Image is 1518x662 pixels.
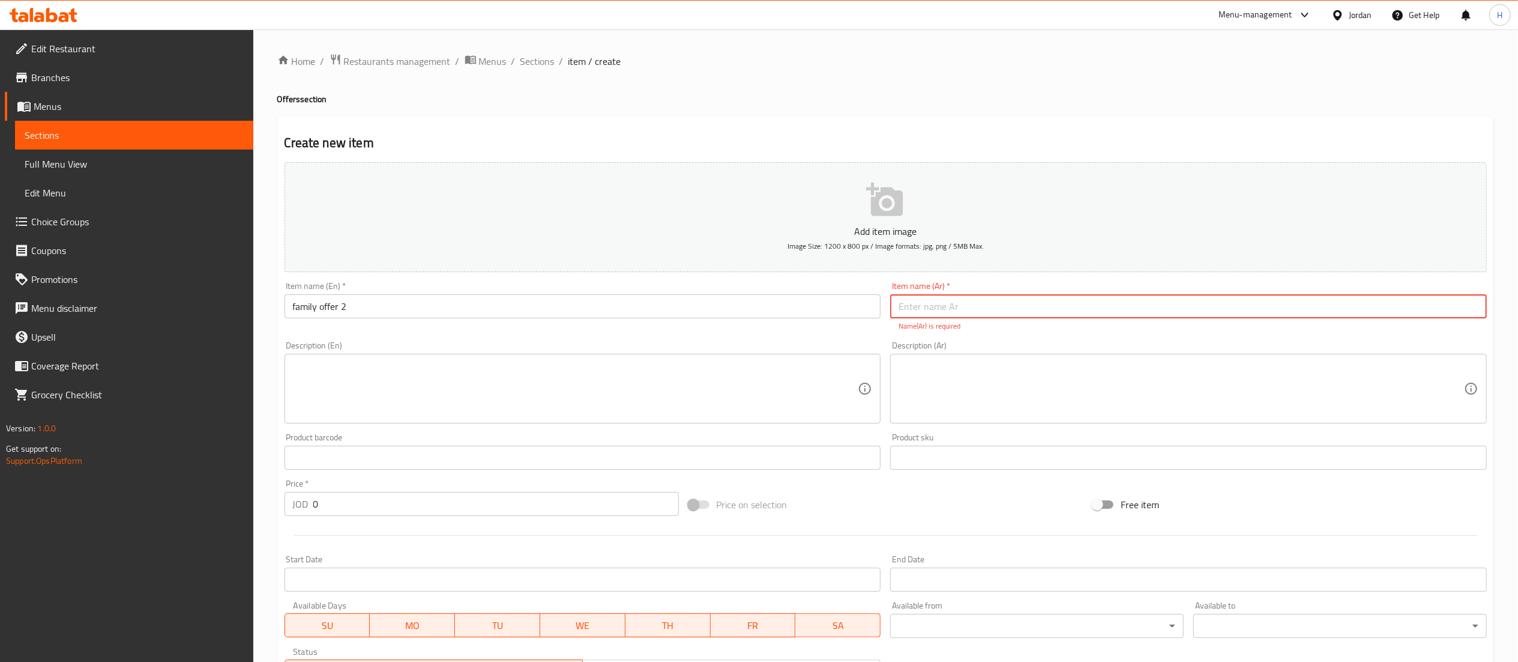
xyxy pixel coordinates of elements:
a: Promotions [5,265,253,294]
a: Coverage Report [5,351,253,380]
span: Menu disclaimer [31,301,244,315]
span: Coverage Report [31,359,244,373]
li: / [456,54,460,68]
button: SU [285,613,370,637]
div: ​ [890,614,1184,638]
span: Coupons [31,243,244,258]
a: Upsell [5,323,253,351]
div: Jordan [1349,8,1372,22]
span: Menus [479,54,507,68]
div: Menu-management [1218,8,1292,22]
span: Edit Menu [25,186,244,200]
button: TH [625,613,711,637]
a: Choice Groups [5,207,253,236]
span: item / create [568,54,621,68]
a: Home [277,54,316,68]
span: TU [460,617,535,634]
a: Restaurants management [330,53,451,69]
span: Sections [25,128,244,142]
button: MO [370,613,455,637]
span: Upsell [31,330,244,344]
span: Price on selection [717,497,788,512]
a: Sections [520,54,555,68]
span: SU [290,617,366,634]
span: Edit Restaurant [31,41,244,56]
span: SA [800,617,876,634]
a: Grocery Checklist [5,380,253,409]
nav: breadcrumb [277,53,1494,69]
p: JOD [293,497,309,511]
li: / [559,54,564,68]
a: Full Menu View [15,150,253,178]
span: Branches [31,70,244,85]
a: Menu disclaimer [5,294,253,323]
span: Get support on: [6,441,61,457]
p: Name(Ar) is required [899,321,1478,332]
span: WE [545,617,621,634]
a: Support.OpsPlatform [6,453,82,469]
input: Please enter product sku [890,446,1487,470]
button: TU [455,613,540,637]
span: Full Menu View [25,157,244,171]
p: Add item image [303,224,1468,238]
span: Grocery Checklist [31,387,244,402]
input: Enter name Ar [890,294,1487,318]
input: Please enter product barcode [285,446,881,470]
span: Choice Groups [31,214,244,229]
span: MO [375,617,450,634]
a: Coupons [5,236,253,265]
span: H [1497,8,1502,22]
span: 1.0.0 [37,421,56,436]
span: FR [715,617,791,634]
button: WE [540,613,625,637]
h4: Offers section [277,93,1494,105]
a: Menus [465,53,507,69]
a: Edit Menu [15,178,253,207]
a: Branches [5,63,253,92]
span: Promotions [31,272,244,287]
span: Free item [1121,497,1159,512]
span: Version: [6,421,35,436]
button: SA [795,613,881,637]
span: Restaurants management [344,54,451,68]
h2: Create new item [285,134,1487,152]
li: / [321,54,325,68]
input: Please enter price [313,492,679,516]
div: ​ [1193,614,1487,638]
button: Add item imageImage Size: 1200 x 800 px / Image formats: jpg, png / 5MB Max. [285,162,1487,272]
button: FR [711,613,796,637]
a: Menus [5,92,253,121]
span: Menus [34,99,244,114]
span: TH [630,617,706,634]
span: Image Size: 1200 x 800 px / Image formats: jpg, png / 5MB Max. [788,239,984,253]
a: Sections [15,121,253,150]
a: Edit Restaurant [5,34,253,63]
li: / [511,54,516,68]
input: Enter name En [285,294,881,318]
